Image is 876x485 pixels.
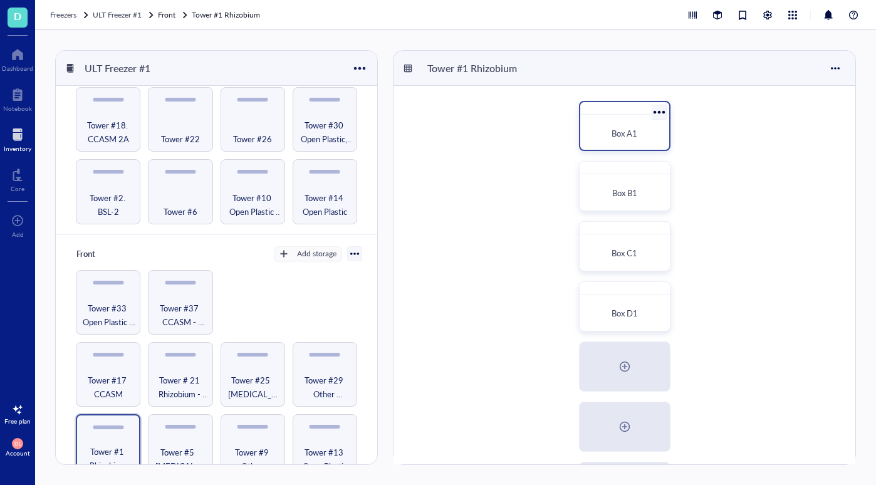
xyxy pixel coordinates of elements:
[4,145,31,152] div: Inventory
[161,132,200,146] span: Tower #22
[612,247,637,259] span: Box C1
[71,245,146,263] div: Front
[154,446,207,473] span: Tower #5 [MEDICAL_DATA]
[2,65,33,72] div: Dashboard
[298,373,352,401] span: Tower #29 Other Microbes - Backup
[50,9,76,20] span: Freezers
[93,9,142,20] span: ULT Freezer #1
[11,165,24,192] a: Core
[226,446,279,473] span: Tower #9 Other Microbes
[14,8,21,24] span: D
[226,373,279,401] span: Tower #25 [MEDICAL_DATA] - Backup
[297,248,336,259] div: Add storage
[612,127,637,139] span: Box A1
[3,85,32,112] a: Notebook
[226,191,279,219] span: Tower #10 Open Plastic Fungal & others
[158,9,263,21] a: FrontTower #1 Rhizobium
[4,417,31,425] div: Free plan
[6,449,30,457] div: Account
[93,9,155,21] a: ULT Freezer #1
[3,105,32,112] div: Notebook
[298,191,352,219] span: Tower #14 Open Plastic
[81,373,135,401] span: Tower #17 CCASM
[298,118,352,146] span: Tower #30 Open Plastic, Fungal etc. back up
[79,58,156,79] div: ULT Freezer #1
[14,441,21,446] span: DL
[4,125,31,152] a: Inventory
[81,301,135,329] span: Tower #33 Open Plastic - Backup
[82,445,134,472] span: Tower #1 Rhizobium
[50,9,90,21] a: Freezers
[12,231,24,238] div: Add
[422,58,523,79] div: Tower #1 Rhizobium
[612,307,638,319] span: Box D1
[154,301,207,329] span: Tower #37 CCASM - Backup
[164,205,197,219] span: Tower #6
[81,191,135,219] span: Tower #2. BSL-2
[612,187,637,199] span: Box B1
[274,246,342,261] button: Add storage
[2,44,33,72] a: Dashboard
[81,118,135,146] span: Tower #18. CCASM 2A
[11,185,24,192] div: Core
[154,373,207,401] span: Tower # 21 Rhizobium - Backup
[298,446,352,473] span: Tower #13 Open Plastic
[233,132,272,146] span: Tower #26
